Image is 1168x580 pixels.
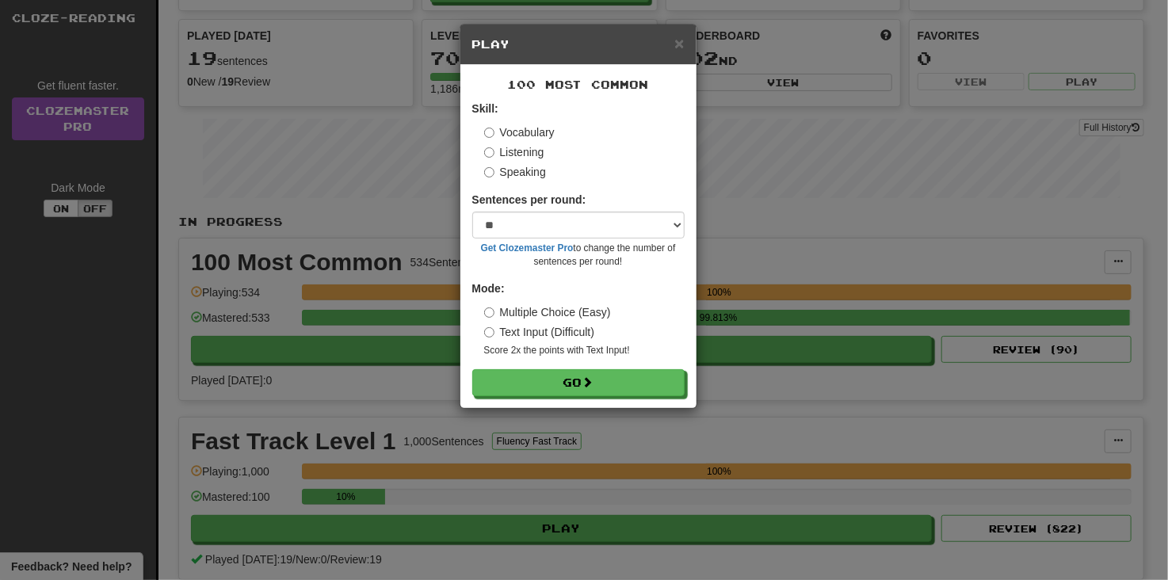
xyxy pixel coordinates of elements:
[674,35,684,52] button: Close
[484,327,494,338] input: Text Input (Difficult)
[472,242,685,269] small: to change the number of sentences per round!
[484,144,544,160] label: Listening
[472,102,498,115] strong: Skill:
[484,128,494,138] input: Vocabulary
[484,324,595,340] label: Text Input (Difficult)
[484,344,685,357] small: Score 2x the points with Text Input !
[472,192,586,208] label: Sentences per round:
[484,147,494,158] input: Listening
[481,242,574,254] a: Get Clozemaster Pro
[472,282,505,295] strong: Mode:
[508,78,649,91] span: 100 Most Common
[472,369,685,396] button: Go
[484,164,546,180] label: Speaking
[484,307,494,318] input: Multiple Choice (Easy)
[472,36,685,52] h5: Play
[484,167,494,177] input: Speaking
[674,34,684,52] span: ×
[484,304,611,320] label: Multiple Choice (Easy)
[484,124,555,140] label: Vocabulary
